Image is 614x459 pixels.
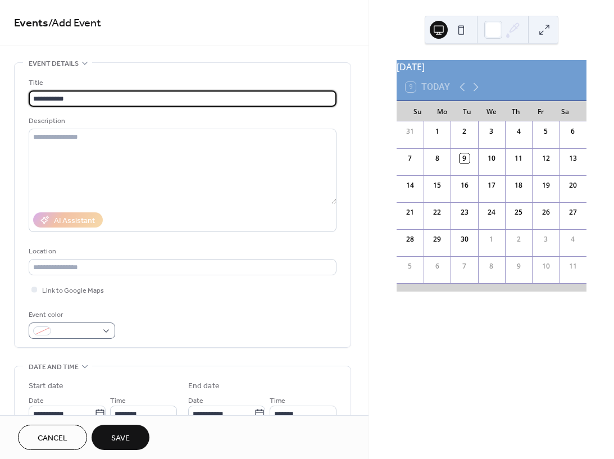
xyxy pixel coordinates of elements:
[432,207,442,217] div: 22
[42,285,104,297] span: Link to Google Maps
[48,12,101,34] span: / Add Event
[29,309,113,321] div: Event color
[568,234,578,244] div: 4
[541,126,551,137] div: 5
[460,234,470,244] div: 30
[486,126,497,137] div: 3
[513,153,524,163] div: 11
[92,425,149,450] button: Save
[188,380,220,392] div: End date
[405,126,415,137] div: 31
[568,207,578,217] div: 27
[18,425,87,450] button: Cancel
[29,395,44,407] span: Date
[432,234,442,244] div: 29
[513,180,524,190] div: 18
[568,261,578,271] div: 11
[460,126,470,137] div: 2
[29,361,79,373] span: Date and time
[504,101,529,121] div: Th
[479,101,504,121] div: We
[110,395,126,407] span: Time
[29,246,334,257] div: Location
[529,101,553,121] div: Fr
[405,180,415,190] div: 14
[486,207,497,217] div: 24
[568,180,578,190] div: 20
[397,60,586,74] div: [DATE]
[460,261,470,271] div: 7
[405,234,415,244] div: 28
[486,234,497,244] div: 1
[568,153,578,163] div: 13
[541,234,551,244] div: 3
[111,433,130,444] span: Save
[14,12,48,34] a: Events
[486,180,497,190] div: 17
[460,207,470,217] div: 23
[29,380,63,392] div: Start date
[460,153,470,163] div: 9
[568,126,578,137] div: 6
[405,207,415,217] div: 21
[38,433,67,444] span: Cancel
[405,261,415,271] div: 5
[405,153,415,163] div: 7
[486,261,497,271] div: 8
[29,77,334,89] div: Title
[29,115,334,127] div: Description
[486,153,497,163] div: 10
[432,261,442,271] div: 6
[513,126,524,137] div: 4
[430,101,455,121] div: Mo
[541,207,551,217] div: 26
[188,395,203,407] span: Date
[29,58,79,70] span: Event details
[513,234,524,244] div: 2
[406,101,430,121] div: Su
[541,153,551,163] div: 12
[553,101,577,121] div: Sa
[454,101,479,121] div: Tu
[513,261,524,271] div: 9
[270,395,285,407] span: Time
[432,180,442,190] div: 15
[541,261,551,271] div: 10
[460,180,470,190] div: 16
[432,126,442,137] div: 1
[432,153,442,163] div: 8
[541,180,551,190] div: 19
[513,207,524,217] div: 25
